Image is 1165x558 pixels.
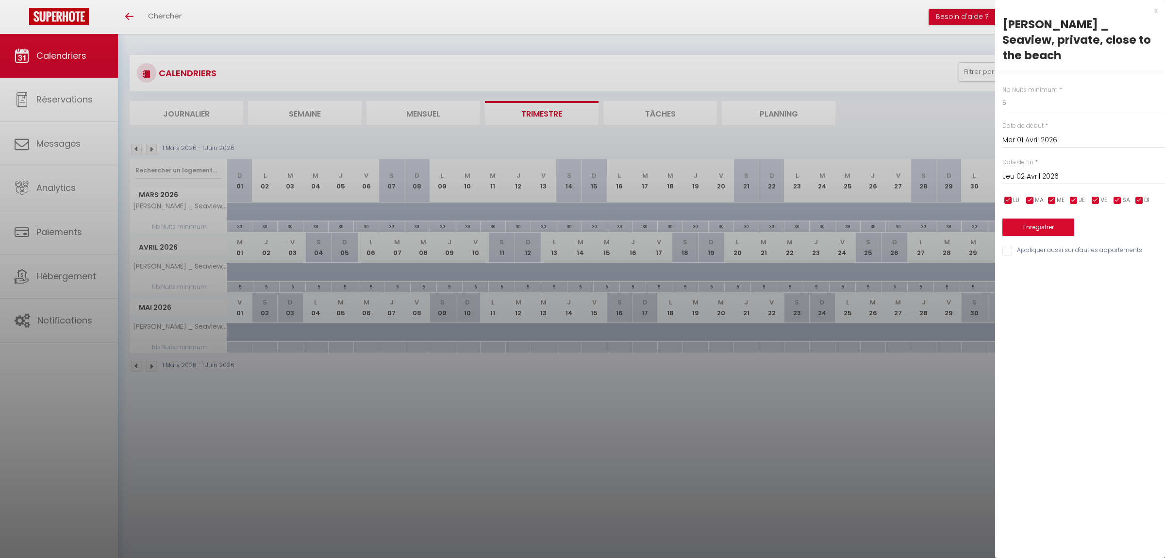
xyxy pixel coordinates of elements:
[1002,219,1074,236] button: Enregistrer
[1100,196,1107,205] span: VE
[1002,158,1033,167] label: Date de fin
[1144,196,1149,205] span: DI
[1122,196,1130,205] span: SA
[1013,196,1019,205] span: LU
[1035,196,1044,205] span: MA
[1002,17,1158,63] div: [PERSON_NAME] _ Seaview, private, close to the beach
[1002,121,1044,131] label: Date de début
[1002,85,1058,95] label: Nb Nuits minimum
[8,4,37,33] button: Ouvrir le widget de chat LiveChat
[995,5,1158,17] div: x
[1079,196,1085,205] span: JE
[1124,514,1158,551] iframe: Chat
[1057,196,1065,205] span: ME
